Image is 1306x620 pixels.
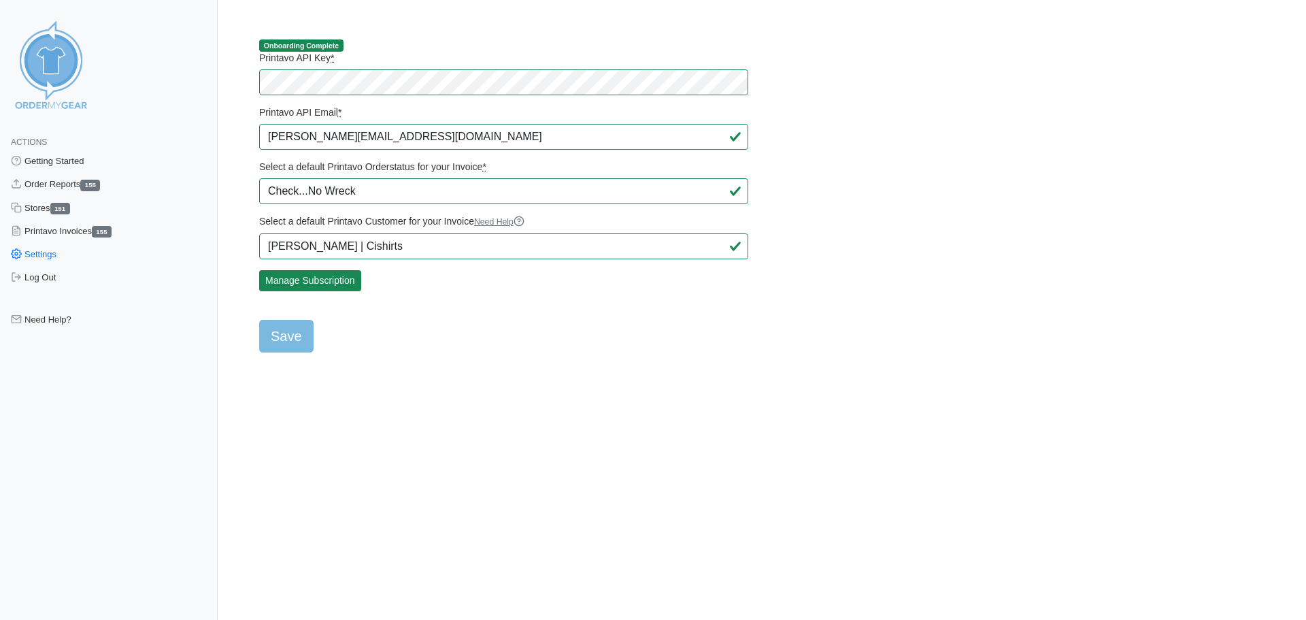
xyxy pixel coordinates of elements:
[259,270,361,291] a: Manage Subscription
[259,39,344,52] span: Onboarding Complete
[259,233,748,259] input: Type at least 4 characters
[474,217,524,227] a: Need Help
[338,107,341,118] abbr: required
[259,320,314,353] input: Save
[259,52,748,64] label: Printavo API Key
[259,215,748,228] label: Select a default Printavo Customer for your Invoice
[482,161,486,172] abbr: required
[331,52,334,63] abbr: required
[259,161,748,173] label: Select a default Printavo Orderstatus for your Invoice
[50,203,70,214] span: 151
[92,226,112,238] span: 155
[259,106,748,118] label: Printavo API Email
[11,137,47,147] span: Actions
[80,180,100,191] span: 155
